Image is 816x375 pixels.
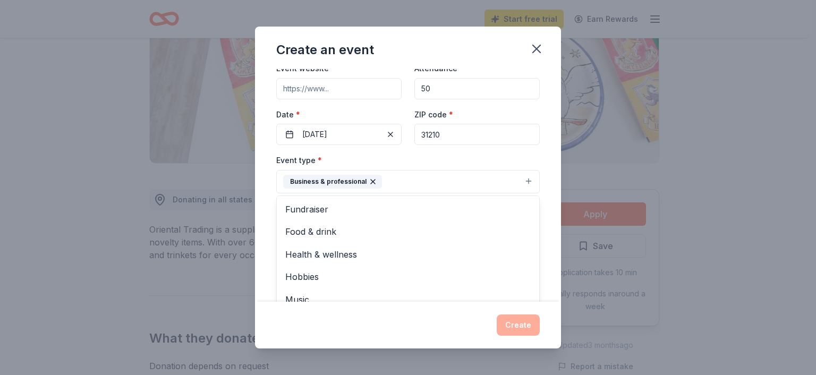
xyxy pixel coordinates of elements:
[285,270,531,284] span: Hobbies
[285,225,531,238] span: Food & drink
[285,202,531,216] span: Fundraiser
[276,195,540,323] div: Business & professional
[276,170,540,193] button: Business & professional
[285,293,531,306] span: Music
[283,175,382,189] div: Business & professional
[285,248,531,261] span: Health & wellness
